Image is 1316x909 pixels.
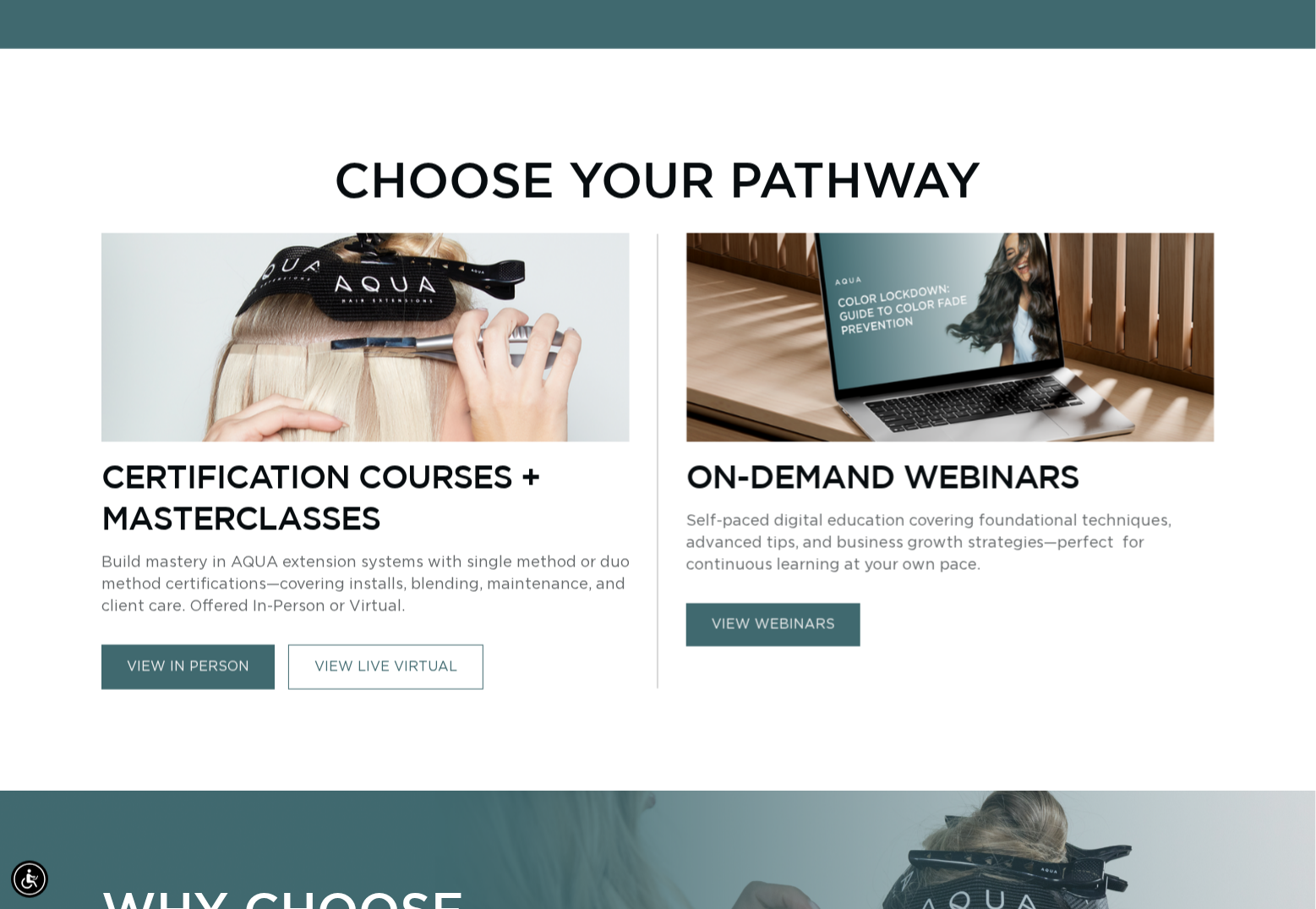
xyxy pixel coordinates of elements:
[101,645,275,690] a: view in person
[335,151,982,208] p: Choose Your Pathway
[288,645,483,690] a: VIEW LIVE VIRTUAL
[101,552,630,618] p: Build mastery in AQUA extension systems with single method or duo method certifications—covering ...
[686,511,1215,577] p: Self-paced digital education covering foundational techniques, advanced tips, and business growth...
[101,456,630,539] p: Certification Courses + Masterclasses
[686,456,1215,497] p: On-Demand Webinars
[686,604,860,647] a: view webinars
[11,861,48,898] div: Accessibility Menu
